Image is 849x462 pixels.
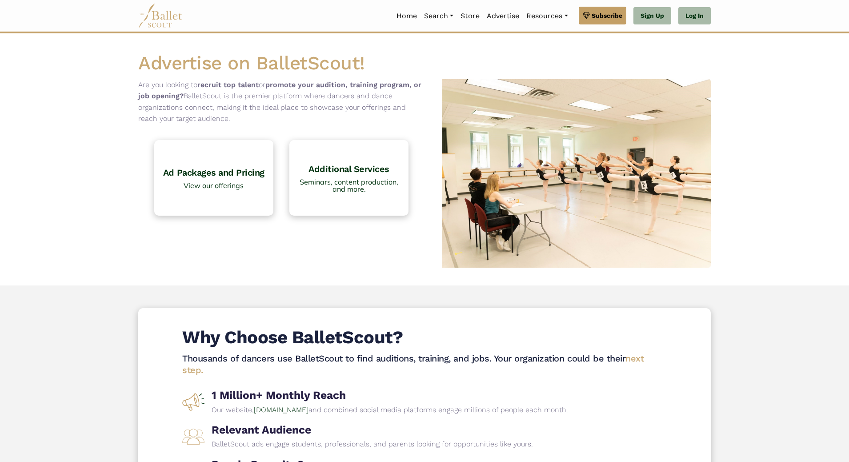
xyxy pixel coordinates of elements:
a: Subscribe [579,7,626,24]
h4: Thousands of dancers use BalletScout to find auditions, training, and jobs. Your organization cou... [182,353,667,376]
a: Additional Services Seminars, content production, and more. [289,140,408,216]
p: BalletScout ads engage students, professionals, and parents looking for opportunities like yours. [212,438,533,450]
a: Resources [523,7,571,25]
b: Relevant Audience [212,421,533,438]
b: recruit top talent [197,80,259,89]
a: Home [393,7,420,25]
span: Subscribe [592,11,622,20]
a: Log In [678,7,711,25]
h1: Advertise on BalletScout! [138,51,711,76]
span: next step. [182,353,644,375]
img: gem.svg [583,11,590,20]
img: Ballerinas at an audition [424,79,711,268]
a: Advertise [483,7,523,25]
span: View our offerings [159,182,269,189]
a: Store [457,7,483,25]
h4: Additional Services [294,163,404,175]
p: Our website, and combined social media platforms engage millions of people each month. [212,404,568,416]
a: Ad Packages and Pricing View our offerings [154,140,273,216]
a: Sign Up [633,7,671,25]
span: Seminars, content production, and more. [294,178,404,193]
b: 1 Million+ Monthly Reach [212,386,568,404]
p: Are you looking to or BalletScout is the premier platform where dancers and dance organizations c... [138,79,424,125]
h4: Why Choose BalletScout? [182,308,667,349]
b: promote your audition, training program, or job opening? [138,80,421,100]
a: [DOMAIN_NAME] [254,406,308,414]
a: Search [420,7,457,25]
h4: Ad Packages and Pricing [159,167,269,178]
